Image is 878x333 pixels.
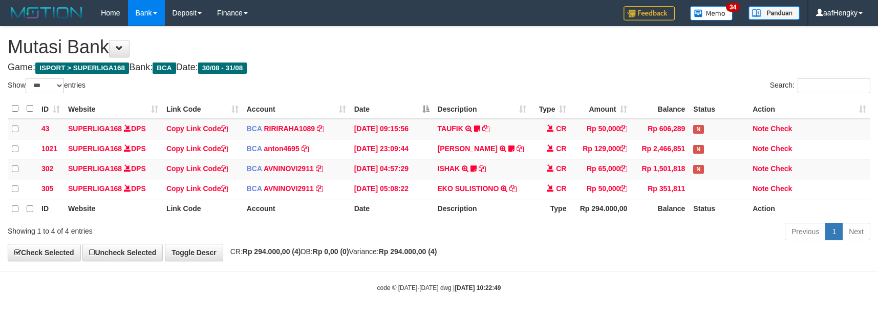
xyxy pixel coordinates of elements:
[68,124,122,133] a: SUPERLIGA168
[162,199,243,219] th: Link Code
[68,184,122,193] a: SUPERLIGA168
[434,99,531,119] th: Description: activate to sort column ascending
[842,223,870,240] a: Next
[517,144,524,153] a: Copy SRI BASUKI to clipboard
[165,244,223,261] a: Toggle Descr
[350,199,434,219] th: Date
[64,199,162,219] th: Website
[41,184,53,193] span: 305
[693,165,703,174] span: Has Note
[770,144,792,153] a: Check
[438,164,460,173] a: ISHAK
[556,164,566,173] span: CR
[313,247,349,256] strong: Rp 0,00 (0)
[8,5,85,20] img: MOTION_logo.png
[35,63,129,74] span: ISPORT > SUPERLIGA168
[350,179,434,199] td: [DATE] 05:08:22
[153,63,176,74] span: BCA
[631,159,689,179] td: Rp 1,501,818
[247,124,262,133] span: BCA
[243,199,350,219] th: Account
[37,99,64,119] th: ID: activate to sort column ascending
[570,119,631,139] td: Rp 50,000
[264,144,299,153] a: anton4695
[556,144,566,153] span: CR
[438,124,463,133] a: TAUFIK
[798,78,870,93] input: Search:
[570,159,631,179] td: Rp 65,000
[26,78,64,93] select: Showentries
[726,3,740,12] span: 34
[247,184,262,193] span: BCA
[770,78,870,93] label: Search:
[350,99,434,119] th: Date: activate to sort column descending
[748,99,870,119] th: Action: activate to sort column ascending
[41,124,50,133] span: 43
[748,199,870,219] th: Action
[302,144,309,153] a: Copy anton4695 to clipboard
[624,6,675,20] img: Feedback.jpg
[350,159,434,179] td: [DATE] 04:57:29
[620,164,627,173] a: Copy Rp 65,000 to clipboard
[785,223,826,240] a: Previous
[264,124,315,133] a: RIRIRAHA1089
[316,184,323,193] a: Copy AVNINOVI2911 to clipboard
[64,179,162,199] td: DPS
[620,144,627,153] a: Copy Rp 129,000 to clipboard
[753,144,768,153] a: Note
[68,164,122,173] a: SUPERLIGA168
[243,99,350,119] th: Account: activate to sort column ascending
[631,119,689,139] td: Rp 606,289
[631,199,689,219] th: Balance
[620,124,627,133] a: Copy Rp 50,000 to clipboard
[753,164,768,173] a: Note
[479,164,486,173] a: Copy ISHAK to clipboard
[455,284,501,292] strong: [DATE] 10:22:49
[166,184,228,193] a: Copy Link Code
[64,99,162,119] th: Website: activate to sort column ascending
[41,164,53,173] span: 302
[64,139,162,159] td: DPS
[37,199,64,219] th: ID
[166,124,228,133] a: Copy Link Code
[68,144,122,153] a: SUPERLIGA168
[570,179,631,199] td: Rp 50,000
[509,184,517,193] a: Copy EKO SULISTIONO to clipboard
[748,6,800,20] img: panduan.png
[753,124,768,133] a: Note
[64,159,162,179] td: DPS
[570,99,631,119] th: Amount: activate to sort column ascending
[631,139,689,159] td: Rp 2,466,851
[693,145,703,154] span: Has Note
[243,247,301,256] strong: Rp 294.000,00 (4)
[64,119,162,139] td: DPS
[264,164,314,173] a: AVNINOVI2911
[570,199,631,219] th: Rp 294.000,00
[8,37,870,57] h1: Mutasi Bank
[8,244,81,261] a: Check Selected
[166,144,228,153] a: Copy Link Code
[825,223,843,240] a: 1
[247,144,262,153] span: BCA
[689,199,748,219] th: Status
[482,124,489,133] a: Copy TAUFIK to clipboard
[166,164,228,173] a: Copy Link Code
[8,63,870,73] h4: Game: Bank: Date:
[8,78,85,93] label: Show entries
[377,284,501,292] small: code © [DATE]-[DATE] dwg |
[530,199,570,219] th: Type
[82,244,163,261] a: Uncheck Selected
[438,144,498,153] a: [PERSON_NAME]
[690,6,733,20] img: Button%20Memo.svg
[753,184,768,193] a: Note
[556,184,566,193] span: CR
[225,247,437,256] span: CR: DB: Variance:
[316,164,323,173] a: Copy AVNINOVI2911 to clipboard
[570,139,631,159] td: Rp 129,000
[556,124,566,133] span: CR
[770,184,792,193] a: Check
[631,99,689,119] th: Balance
[379,247,437,256] strong: Rp 294.000,00 (4)
[693,125,703,134] span: Has Note
[350,119,434,139] td: [DATE] 09:15:56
